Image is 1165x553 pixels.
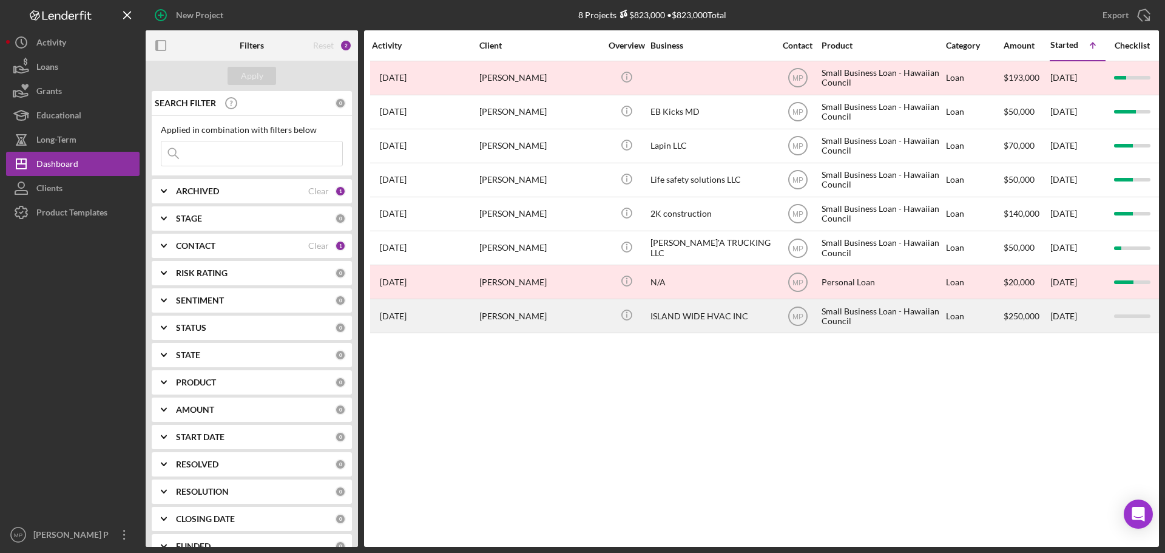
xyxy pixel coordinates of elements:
[1050,232,1105,264] div: [DATE]
[650,266,772,298] div: N/A
[380,107,407,117] time: 2025-08-09 03:32
[578,10,726,20] div: 8 Projects • $823,000 Total
[1090,3,1159,27] button: Export
[1004,41,1049,50] div: Amount
[6,127,140,152] a: Long-Term
[792,244,803,253] text: MP
[313,41,334,50] div: Reset
[1050,130,1105,162] div: [DATE]
[775,41,820,50] div: Contact
[822,198,943,230] div: Small Business Loan - Hawaiian Council
[650,164,772,196] div: Life safety solutions LLC
[792,74,803,83] text: MP
[335,459,346,470] div: 0
[380,277,407,287] time: 2025-08-12 20:46
[1050,40,1078,50] div: Started
[479,164,601,196] div: [PERSON_NAME]
[380,175,407,185] time: 2025-10-03 23:34
[36,152,78,179] div: Dashboard
[792,210,803,219] text: MP
[1050,198,1105,230] div: [DATE]
[36,55,58,82] div: Loans
[6,103,140,127] button: Educational
[946,96,1002,128] div: Loan
[822,96,943,128] div: Small Business Loan - Hawaiian Council
[1004,311,1039,321] span: $250,000
[1050,266,1105,298] div: [DATE]
[822,164,943,196] div: Small Business Loan - Hawaiian Council
[380,243,407,253] time: 2025-09-22 22:56
[228,67,276,85] button: Apply
[308,241,329,251] div: Clear
[335,322,346,333] div: 0
[822,232,943,264] div: Small Business Loan - Hawaiian Council
[616,10,665,20] div: $823,000
[335,295,346,306] div: 0
[1050,300,1105,332] div: [DATE]
[380,73,407,83] time: 2025-05-05 02:16
[946,300,1002,332] div: Loan
[176,432,225,442] b: START DATE
[1004,174,1035,185] span: $50,000
[792,142,803,151] text: MP
[650,130,772,162] div: Lapin LLC
[1103,3,1129,27] div: Export
[6,79,140,103] button: Grants
[6,176,140,200] button: Clients
[36,200,107,228] div: Product Templates
[1004,242,1035,253] span: $50,000
[176,541,211,551] b: FUNDED
[176,460,218,469] b: RESOLVED
[792,312,803,321] text: MP
[36,103,81,131] div: Educational
[479,62,601,94] div: [PERSON_NAME]
[146,3,235,27] button: New Project
[946,232,1002,264] div: Loan
[335,240,346,251] div: 1
[176,268,228,278] b: RISK RATING
[946,198,1002,230] div: Loan
[1124,500,1153,529] div: Open Intercom Messenger
[822,266,943,298] div: Personal Loan
[335,350,346,361] div: 0
[650,300,772,332] div: ISLAND WIDE HVAC INC
[335,213,346,224] div: 0
[340,39,352,52] div: 2
[176,350,200,360] b: STATE
[822,62,943,94] div: Small Business Loan - Hawaiian Council
[161,125,343,135] div: Applied in combination with filters below
[6,55,140,79] a: Loans
[479,232,601,264] div: [PERSON_NAME]
[479,96,601,128] div: [PERSON_NAME]
[479,130,601,162] div: [PERSON_NAME]
[176,323,206,333] b: STATUS
[6,30,140,55] button: Activity
[6,200,140,225] button: Product Templates
[335,268,346,279] div: 0
[6,152,140,176] button: Dashboard
[176,186,219,196] b: ARCHIVED
[1106,41,1158,50] div: Checklist
[176,378,216,387] b: PRODUCT
[1004,266,1049,298] div: $20,000
[335,186,346,197] div: 1
[380,311,407,321] time: 2025-09-19 03:02
[335,541,346,552] div: 0
[36,79,62,106] div: Grants
[335,404,346,415] div: 0
[946,266,1002,298] div: Loan
[792,108,803,117] text: MP
[1004,140,1035,151] span: $70,000
[946,62,1002,94] div: Loan
[335,432,346,443] div: 0
[946,41,1002,50] div: Category
[176,514,235,524] b: CLOSING DATE
[650,198,772,230] div: 2K construction
[380,209,407,219] time: 2025-09-26 22:29
[335,377,346,388] div: 0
